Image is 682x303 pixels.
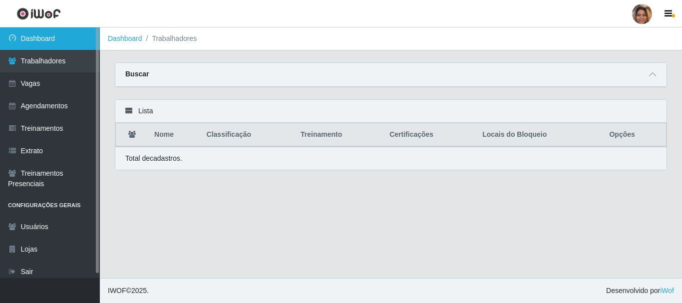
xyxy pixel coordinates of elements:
a: Dashboard [108,34,142,42]
p: Total de cadastros. [125,153,182,164]
th: Treinamento [295,123,383,147]
th: Classificação [201,123,295,147]
span: Desenvolvido por [606,286,674,296]
th: Certificações [383,123,476,147]
li: Trabalhadores [142,33,197,44]
img: CoreUI Logo [16,7,61,20]
div: Lista [115,100,667,123]
nav: breadcrumb [100,27,682,50]
span: IWOF [108,287,126,295]
th: Locais do Bloqueio [476,123,603,147]
span: © 2025 . [108,286,149,296]
a: iWof [660,287,674,295]
th: Nome [148,123,200,147]
th: Opções [603,123,666,147]
strong: Buscar [125,70,149,78]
